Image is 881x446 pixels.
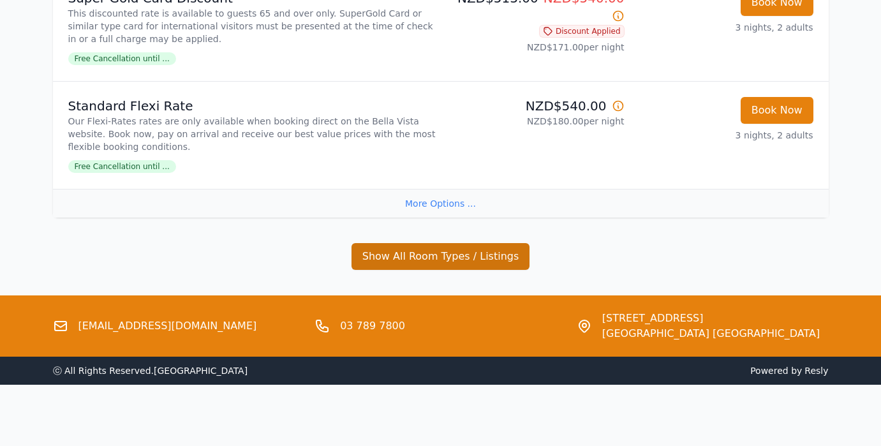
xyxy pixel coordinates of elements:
span: Discount Applied [539,25,625,38]
button: Book Now [741,97,813,124]
p: NZD$540.00 [446,97,625,115]
span: Free Cancellation until ... [68,52,176,65]
span: ⓒ All Rights Reserved. [GEOGRAPHIC_DATA] [53,366,248,376]
span: [STREET_ADDRESS] [602,311,820,326]
span: [GEOGRAPHIC_DATA] [GEOGRAPHIC_DATA] [602,326,820,341]
span: Powered by [446,364,829,377]
a: [EMAIL_ADDRESS][DOMAIN_NAME] [78,318,257,334]
div: More Options ... [53,189,829,218]
a: 03 789 7800 [340,318,405,334]
button: Show All Room Types / Listings [352,243,530,270]
p: This discounted rate is available to guests 65 and over only. SuperGold Card or similar type card... [68,7,436,45]
p: NZD$180.00 per night [446,115,625,128]
span: Free Cancellation until ... [68,160,176,173]
p: 3 nights, 2 adults [635,21,813,34]
p: NZD$171.00 per night [446,41,625,54]
p: 3 nights, 2 adults [635,129,813,142]
a: Resly [804,366,828,376]
p: Standard Flexi Rate [68,97,436,115]
p: Our Flexi-Rates rates are only available when booking direct on the Bella Vista website. Book now... [68,115,436,153]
